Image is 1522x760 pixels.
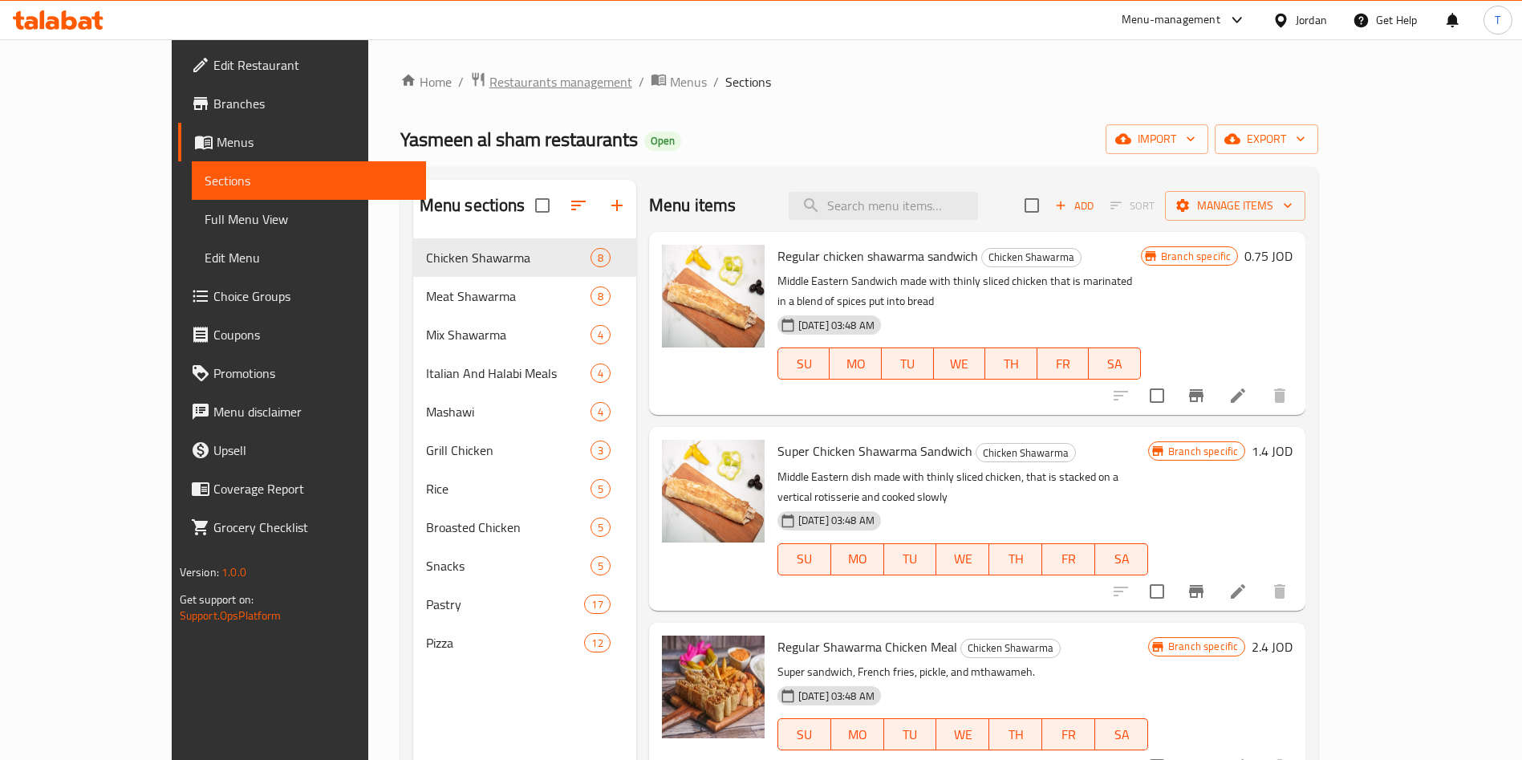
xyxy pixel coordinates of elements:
[1118,129,1195,149] span: import
[426,479,591,498] span: Rice
[1100,193,1165,218] span: Select section first
[178,123,426,161] a: Menus
[400,72,452,91] a: Home
[651,71,707,92] a: Menus
[413,238,636,277] div: Chicken Shawarma8
[598,186,636,225] button: Add section
[1042,718,1095,750] button: FR
[1228,386,1248,405] a: Edit menu item
[178,84,426,123] a: Branches
[591,250,610,266] span: 8
[836,352,875,376] span: MO
[205,209,413,229] span: Full Menu View
[413,547,636,585] div: Snacks5
[591,248,611,267] div: items
[1102,547,1142,571] span: SA
[426,248,591,267] div: Chicken Shawarma
[400,71,1319,92] nav: breadcrumb
[1015,189,1049,222] span: Select section
[1049,193,1100,218] button: Add
[888,352,927,376] span: TU
[426,402,591,421] div: Mashawi
[426,518,591,537] div: Broasted Chicken
[1037,347,1090,380] button: FR
[644,132,681,151] div: Open
[413,392,636,431] div: Mashawi4
[981,248,1082,267] div: Chicken Shawarma
[591,479,611,498] div: items
[934,347,986,380] button: WE
[178,469,426,508] a: Coverage Report
[217,132,413,152] span: Menus
[1106,124,1208,154] button: import
[1165,191,1305,221] button: Manage items
[489,72,632,91] span: Restaurants management
[585,636,609,651] span: 12
[591,366,610,381] span: 4
[1089,347,1141,380] button: SA
[777,244,978,268] span: Regular chicken shawarma sandwich
[830,347,882,380] button: MO
[1177,376,1216,415] button: Branch-specific-item
[1155,249,1237,264] span: Branch specific
[213,402,413,421] span: Menu disclaimer
[838,723,878,746] span: MO
[662,245,765,347] img: Regular chicken shawarma sandwich
[1095,718,1148,750] button: SA
[205,171,413,190] span: Sections
[785,723,825,746] span: SU
[936,543,989,575] button: WE
[777,662,1148,682] p: Super sandwich, French fries, pickle, and mthawameh.
[884,543,937,575] button: TU
[960,639,1061,658] div: Chicken Shawarma
[413,354,636,392] div: Italian And Halabi Meals4
[178,46,426,84] a: Edit Restaurant
[1178,196,1293,216] span: Manage items
[584,633,610,652] div: items
[996,723,1036,746] span: TH
[178,392,426,431] a: Menu disclaimer
[192,200,426,238] a: Full Menu View
[1228,582,1248,601] a: Edit menu item
[1260,376,1299,415] button: delete
[213,479,413,498] span: Coverage Report
[1122,10,1220,30] div: Menu-management
[591,325,611,344] div: items
[662,636,765,738] img: Regular Shawarma Chicken Meal
[426,364,591,383] span: Italian And Halabi Meals
[792,689,881,704] span: [DATE] 03:48 AM
[426,287,591,306] span: Meat Shawarma
[213,364,413,383] span: Promotions
[559,186,598,225] span: Sort sections
[1049,547,1089,571] span: FR
[961,639,1060,657] span: Chicken Shawarma
[943,547,983,571] span: WE
[1252,636,1293,658] h6: 2.4 JOD
[413,431,636,469] div: Grill Chicken3
[591,327,610,343] span: 4
[591,441,611,460] div: items
[989,543,1042,575] button: TH
[943,723,983,746] span: WE
[644,134,681,148] span: Open
[1228,129,1305,149] span: export
[178,354,426,392] a: Promotions
[1252,440,1293,462] h6: 1.4 JOD
[831,718,884,750] button: MO
[591,556,611,575] div: items
[662,440,765,543] img: Super Chicken Shawarma Sandwich
[1095,543,1148,575] button: SA
[1140,575,1174,608] span: Select to update
[213,441,413,460] span: Upsell
[792,513,881,528] span: [DATE] 03:48 AM
[789,192,978,220] input: search
[526,189,559,222] span: Select all sections
[213,287,413,306] span: Choice Groups
[426,556,591,575] span: Snacks
[777,347,830,380] button: SU
[426,595,585,614] div: Pastry
[1296,11,1327,29] div: Jordan
[1053,197,1096,215] span: Add
[585,597,609,612] span: 17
